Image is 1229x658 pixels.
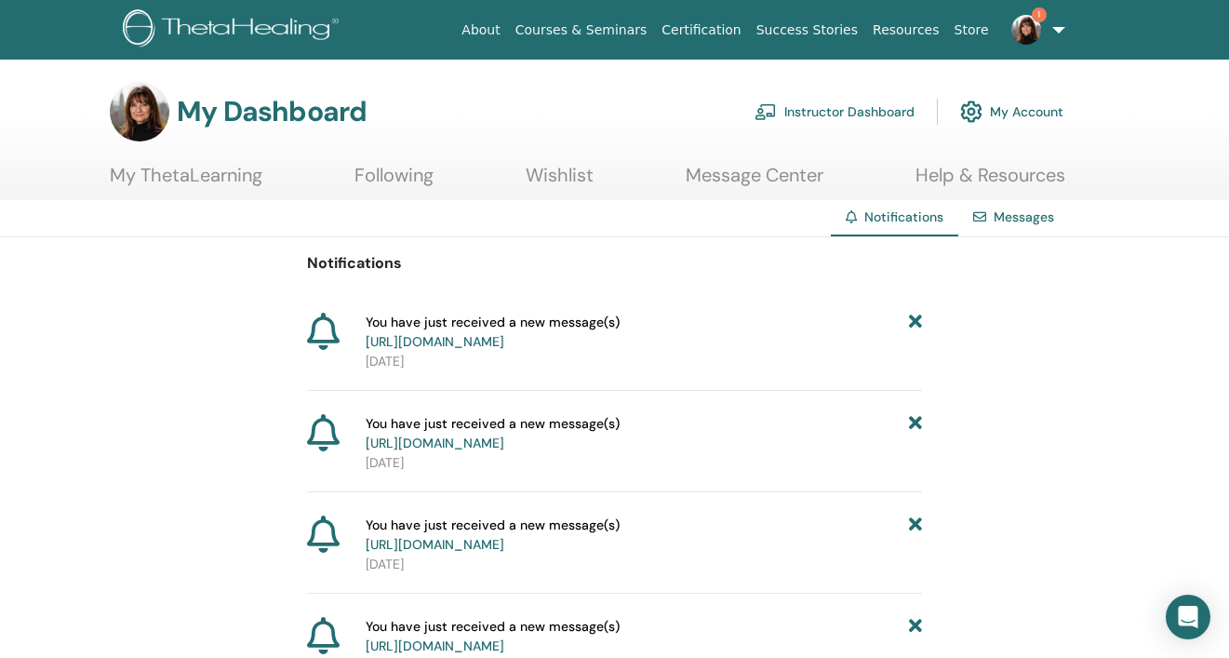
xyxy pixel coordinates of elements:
[1032,7,1047,22] span: 1
[110,164,262,200] a: My ThetaLearning
[749,13,865,47] a: Success Stories
[1011,15,1041,45] img: default.jpg
[960,91,1063,132] a: My Account
[366,536,504,553] a: [URL][DOMAIN_NAME]
[123,9,345,51] img: logo.png
[960,96,982,128] img: cog.svg
[177,95,367,128] h3: My Dashboard
[915,164,1065,200] a: Help & Resources
[366,453,921,473] p: [DATE]
[366,516,620,555] span: You have just received a new message(s)
[865,13,947,47] a: Resources
[864,208,943,225] span: Notifications
[654,13,748,47] a: Certification
[686,164,823,200] a: Message Center
[307,252,922,275] p: Notifications
[526,164,594,200] a: Wishlist
[1166,595,1210,639] div: Open Intercom Messenger
[994,208,1054,225] a: Messages
[454,13,507,47] a: About
[755,91,915,132] a: Instructor Dashboard
[354,164,434,200] a: Following
[755,103,777,120] img: chalkboard-teacher.svg
[366,333,504,350] a: [URL][DOMAIN_NAME]
[508,13,655,47] a: Courses & Seminars
[366,617,620,656] span: You have just received a new message(s)
[366,638,504,654] a: [URL][DOMAIN_NAME]
[366,414,620,453] span: You have just received a new message(s)
[366,435,504,451] a: [URL][DOMAIN_NAME]
[947,13,996,47] a: Store
[366,352,921,371] p: [DATE]
[110,82,169,141] img: default.jpg
[366,313,620,352] span: You have just received a new message(s)
[366,555,921,574] p: [DATE]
